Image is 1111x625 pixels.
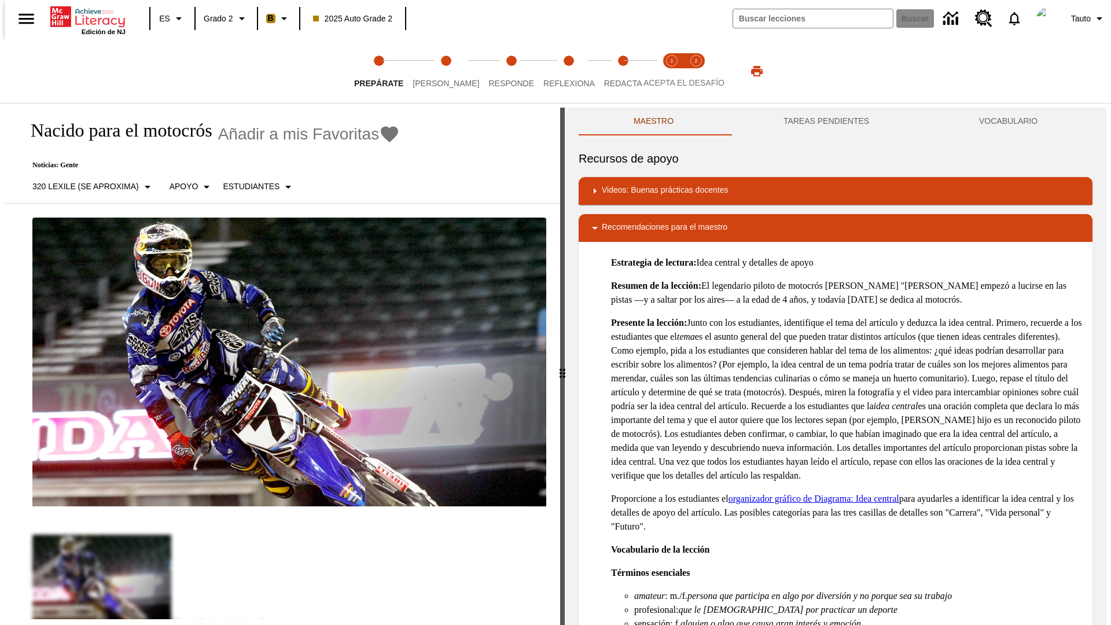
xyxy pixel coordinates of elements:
span: Prepárate [354,79,403,88]
span: 2025 Auto Grade 2 [313,13,393,25]
text: 2 [694,58,697,64]
em: amateur [634,591,665,601]
button: Seleccionar estudiante [218,177,300,197]
button: Reflexiona step 4 of 5 [534,39,604,103]
li: : m./f. [634,589,1083,603]
em: persona que participa en algo por diversión y no porque sea su trabajo [687,591,952,601]
button: Acepta el desafío contesta step 2 of 2 [679,39,713,103]
span: Edición de NJ [82,28,126,35]
div: Instructional Panel Tabs [579,108,1092,135]
strong: Términos esenciales [611,568,690,578]
button: Seleccione Lexile, 320 Lexile (Se aproxima) [28,177,159,197]
a: Notificaciones [999,3,1029,34]
text: 1 [670,58,673,64]
div: reading [5,108,560,619]
em: tema [677,332,695,341]
p: Idea central y detalles de apoyo [611,256,1083,270]
span: B [268,11,274,25]
button: Tipo de apoyo, Apoyo [165,177,219,197]
div: activity [565,108,1106,625]
button: Imprimir [738,61,775,82]
span: Redacta [604,79,642,88]
button: Prepárate step 1 of 5 [345,39,413,103]
button: Perfil/Configuración [1066,8,1111,29]
span: Añadir a mis Favoritas [218,125,380,144]
span: ES [159,13,170,25]
a: organizador gráfico de Diagrama: Idea central [729,494,899,503]
img: El corredor de motocrós James Stewart vuela por los aires en su motocicleta de montaña [32,218,546,507]
p: Estudiantes [223,181,279,193]
p: Proporcione a los estudiantes el para ayudarles a identificar la idea central y los detalles de a... [611,492,1083,534]
li: profesional: [634,603,1083,617]
div: Portada [50,4,126,35]
span: Tauto [1071,13,1091,25]
p: El legendario piloto de motocrós [PERSON_NAME] "[PERSON_NAME] empezó a lucirse en las pistas —y a... [611,279,1083,307]
button: Lee step 2 of 5 [403,39,488,103]
em: idea central [874,401,918,411]
h1: Nacido para el motocrós [19,120,212,141]
p: Videos: Buenas prácticas docentes [602,184,728,198]
input: Buscar campo [733,9,893,28]
em: que le [DEMOGRAPHIC_DATA] por practicar un deporte [678,605,897,615]
div: Videos: Buenas prácticas docentes [579,177,1092,205]
p: Junto con los estudiantes, identifique el tema del artículo y deduzca la idea central. Primero, r... [611,316,1083,483]
button: TAREAS PENDIENTES [729,108,924,135]
button: Boost El color de la clase es anaranjado claro. Cambiar el color de la clase. [262,8,296,29]
span: [PERSON_NAME] [413,79,479,88]
a: Centro de información [936,3,968,35]
button: VOCABULARIO [924,108,1092,135]
span: ACEPTA EL DESAFÍO [643,78,724,87]
strong: Vocabulario de la lección [611,545,710,554]
p: Recomendaciones para el maestro [602,221,727,235]
button: Responde step 3 of 5 [479,39,543,103]
button: Lenguaje: ES, Selecciona un idioma [154,8,191,29]
img: avatar image [1036,7,1060,30]
h6: Recursos de apoyo [579,149,1092,168]
button: Abrir el menú lateral [9,2,43,36]
button: Maestro [579,108,729,135]
button: Redacta step 5 of 5 [595,39,652,103]
button: Añadir a mis Favoritas - Nacido para el motocrós [218,124,400,144]
p: Apoyo [170,181,198,193]
a: Centro de recursos, Se abrirá en una pestaña nueva. [968,3,999,34]
button: Acepta el desafío lee step 1 of 2 [655,39,689,103]
div: Pulsa la tecla de intro o la barra espaciadora y luego presiona las flechas de derecha e izquierd... [560,108,565,625]
span: Grado 2 [204,13,233,25]
div: Recomendaciones para el maestro [579,214,1092,242]
strong: Resumen de la lección: [611,281,701,291]
button: Grado: Grado 2, Elige un grado [199,8,253,29]
p: 320 Lexile (Se aproxima) [32,181,139,193]
strong: Presente la lección: [611,318,687,328]
p: Noticias: Gente [19,161,400,170]
span: Reflexiona [543,79,595,88]
strong: Estrategia de lectura: [611,258,697,267]
span: Responde [488,79,534,88]
button: Escoja un nuevo avatar [1029,3,1066,34]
